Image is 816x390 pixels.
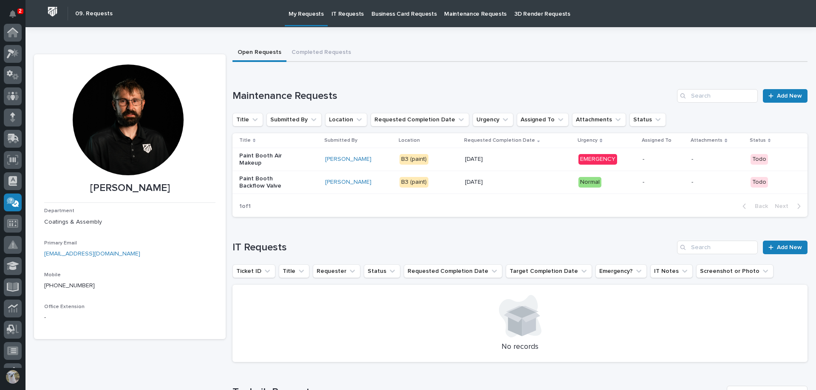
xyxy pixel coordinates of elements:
p: [DATE] [465,179,518,186]
p: [PERSON_NAME] [44,182,215,194]
button: Open Requests [232,44,286,62]
p: - [44,313,215,322]
input: Search [677,89,758,103]
div: Normal [578,177,601,188]
div: Todo [751,154,768,165]
p: Paint Booth Air Makeup [239,152,292,167]
tr: Paint Booth Air Makeup[PERSON_NAME] B3 (paint)[DATE]EMERGENCY--Todo [232,148,807,171]
p: 2 [19,8,22,14]
button: Ticket ID [232,264,275,278]
button: Requested Completion Date [371,113,469,126]
button: Completed Requests [286,44,356,62]
button: Title [232,113,263,126]
button: Submitted By [266,113,322,126]
p: Paint Booth Backflow Valve [239,175,292,190]
a: Add New [763,89,807,103]
p: 1 of 1 [232,196,258,217]
img: Workspace Logo [45,4,60,20]
button: users-avatar [4,368,22,386]
button: IT Notes [650,264,693,278]
div: EMERGENCY [578,154,617,165]
p: Requested Completion Date [464,136,535,145]
span: Add New [777,93,802,99]
button: Requester [313,264,360,278]
div: Todo [751,177,768,188]
h1: Maintenance Requests [232,90,674,102]
p: Attachments [691,136,722,145]
div: B3 (paint) [399,177,428,188]
p: Assigned To [642,136,671,145]
button: Requested Completion Date [404,264,502,278]
button: Status [629,113,666,126]
a: [PERSON_NAME] [325,179,371,186]
button: Emergency? [595,264,647,278]
input: Search [677,241,758,254]
span: Department [44,208,74,213]
p: [DATE] [465,156,518,163]
a: [PERSON_NAME] [325,156,371,163]
span: Back [750,202,768,210]
p: Submitted By [324,136,357,145]
h2: 09. Requests [75,10,113,17]
a: [EMAIL_ADDRESS][DOMAIN_NAME] [44,251,140,257]
span: Add New [777,244,802,250]
p: - [691,179,743,186]
p: Urgency [578,136,598,145]
p: No records [243,342,797,352]
button: Back [736,202,771,210]
span: Primary Email [44,241,77,246]
button: Assigned To [517,113,569,126]
button: Title [279,264,309,278]
button: Target Completion Date [506,264,592,278]
span: Next [775,202,793,210]
a: [PHONE_NUMBER] [44,283,95,289]
button: Notifications [4,5,22,23]
p: Location [399,136,420,145]
span: Office Extension [44,304,85,309]
button: Next [771,202,807,210]
tr: Paint Booth Backflow Valve[PERSON_NAME] B3 (paint)[DATE]Normal--Todo [232,171,807,194]
p: - [691,156,743,163]
button: Screenshot or Photo [696,264,773,278]
button: Location [325,113,367,126]
button: Status [364,264,400,278]
p: Title [239,136,251,145]
p: - [643,179,685,186]
h1: IT Requests [232,241,674,254]
div: Notifications2 [11,10,22,24]
p: - [643,156,685,163]
p: Coatings & Assembly [44,218,215,227]
div: B3 (paint) [399,154,428,165]
button: Urgency [473,113,513,126]
a: Add New [763,241,807,254]
button: Attachments [572,113,626,126]
p: Status [750,136,766,145]
span: Mobile [44,272,61,278]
